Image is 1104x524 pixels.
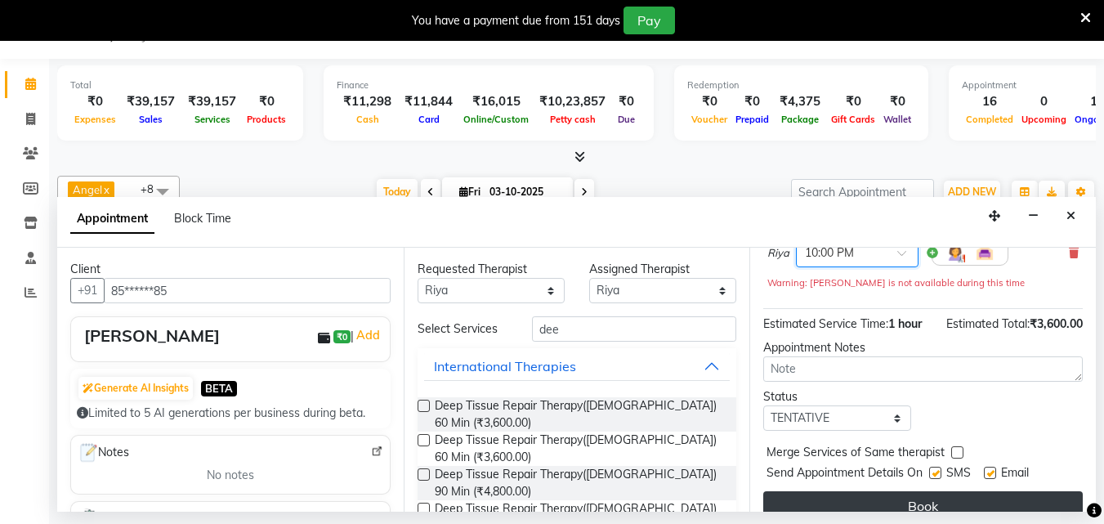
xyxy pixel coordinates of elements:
div: Client [70,261,391,278]
a: x [102,183,110,196]
span: Merge Services of Same therapist [767,444,945,464]
input: 2025-10-03 [485,180,566,204]
div: Finance [337,78,641,92]
div: Appointment Notes [763,339,1083,356]
div: Select Services [405,320,520,338]
span: Voucher [687,114,731,125]
span: +8 [141,182,166,195]
div: ₹10,23,857 [533,92,612,111]
span: Products [243,114,290,125]
button: Book [763,491,1083,521]
div: ₹0 [731,92,773,111]
span: ₹3,600.00 [1030,316,1083,331]
span: Send Appointment Details On [767,464,923,485]
span: Angel [73,183,102,196]
div: 0 [1017,92,1070,111]
div: Total [70,78,290,92]
div: ₹0 [879,92,915,111]
span: Petty cash [546,114,600,125]
span: Deep Tissue Repair Therapy([DEMOGRAPHIC_DATA]) 90 Min (₹4,800.00) [435,466,724,500]
span: SMS [946,464,971,485]
span: Services [190,114,235,125]
span: Sales [135,114,167,125]
div: Requested Therapist [418,261,565,278]
span: Email [1001,464,1029,485]
div: [PERSON_NAME] [84,324,220,348]
span: ₹0 [333,330,351,343]
div: ₹11,298 [337,92,398,111]
span: 1 hour [888,316,922,331]
span: Expenses [70,114,120,125]
div: ₹0 [612,92,641,111]
div: ₹0 [827,92,879,111]
div: You have a payment due from 151 days [412,12,620,29]
div: ₹11,844 [398,92,459,111]
span: Package [777,114,823,125]
button: International Therapies [424,352,731,381]
small: Warning: [PERSON_NAME] is not available during this time [767,277,1025,289]
span: Deep Tissue Repair Therapy([DEMOGRAPHIC_DATA]) 60 Min (₹3,600.00) [435,432,724,466]
div: 16 [962,92,1017,111]
span: Deep Tissue Repair Therapy([DEMOGRAPHIC_DATA]) 60 Min (₹3,600.00) [435,397,724,432]
div: ₹0 [687,92,731,111]
input: Search Appointment [791,179,934,204]
span: Today [377,179,418,204]
span: Cash [352,114,383,125]
span: BETA [201,381,237,396]
a: Add [354,325,382,345]
span: Prepaid [731,114,773,125]
span: Upcoming [1017,114,1070,125]
button: +91 [70,278,105,303]
span: Online/Custom [459,114,533,125]
span: Due [614,114,639,125]
div: ₹0 [243,92,290,111]
div: ₹39,157 [120,92,181,111]
span: Wallet [879,114,915,125]
div: Limited to 5 AI generations per business during beta. [77,405,384,422]
input: Search by Name/Mobile/Email/Code [104,278,391,303]
button: Generate AI Insights [78,377,193,400]
span: Appointment [70,204,154,234]
button: Pay [624,7,675,34]
span: No notes [207,467,254,484]
span: Riya [767,245,789,262]
span: Estimated Service Time: [763,316,888,331]
div: Assigned Therapist [589,261,736,278]
span: Card [414,114,444,125]
span: Block Time [174,211,231,226]
span: Fri [455,186,485,198]
span: Estimated Total: [946,316,1030,331]
div: International Therapies [434,356,576,376]
div: Redemption [687,78,915,92]
div: ₹16,015 [459,92,533,111]
img: Interior.png [975,243,994,262]
img: Hairdresser.png [945,243,965,262]
div: ₹0 [70,92,120,111]
span: | [351,325,382,345]
button: ADD NEW [944,181,1000,204]
span: ADD NEW [948,186,996,198]
div: ₹39,157 [181,92,243,111]
div: ₹4,375 [773,92,827,111]
button: Close [1059,204,1083,229]
input: Search by service name [532,316,736,342]
span: Gift Cards [827,114,879,125]
div: Status [763,388,910,405]
span: Completed [962,114,1017,125]
span: Notes [78,442,129,464]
